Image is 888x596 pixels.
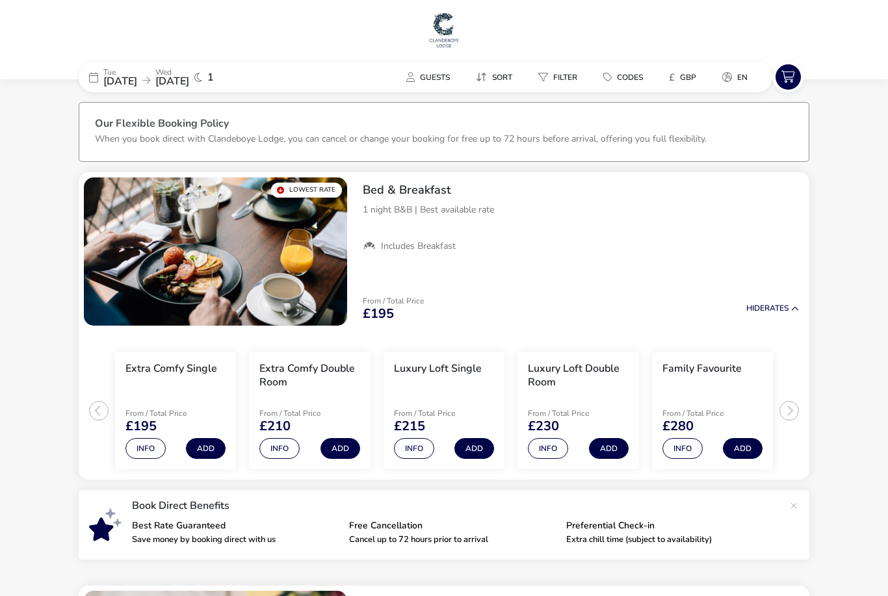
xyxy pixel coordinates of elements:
[377,346,511,475] swiper-slide: 3 / 5
[132,536,339,544] p: Save money by booking direct with us
[589,438,629,459] button: Add
[394,362,482,376] h3: Luxury Loft Single
[680,72,696,83] span: GBP
[528,438,568,459] button: Info
[186,438,226,459] button: Add
[207,72,214,83] span: 1
[528,68,588,86] button: Filter
[746,304,799,313] button: HideRates
[349,536,556,544] p: Cancel up to 72 hours prior to arrival
[746,303,764,313] span: Hide
[363,297,424,305] p: From / Total Price
[155,74,189,88] span: [DATE]
[465,68,528,86] naf-pibe-menu-bar-item: Sort
[259,438,300,459] button: Info
[566,521,773,530] p: Preferential Check-in
[125,420,157,433] span: £195
[593,68,659,86] naf-pibe-menu-bar-item: Codes
[528,68,593,86] naf-pibe-menu-bar-item: Filter
[712,68,763,86] naf-pibe-menu-bar-item: en
[465,68,523,86] button: Sort
[454,438,494,459] button: Add
[320,438,360,459] button: Add
[396,68,460,86] button: Guests
[95,118,793,132] h3: Our Flexible Booking Policy
[553,72,577,83] span: Filter
[352,172,809,263] div: Bed & Breakfast1 night B&B | Best available rateIncludes Breakfast
[662,409,755,417] p: From / Total Price
[363,203,799,216] p: 1 night B&B | Best available rate
[737,72,748,83] span: en
[125,438,166,459] button: Info
[396,68,465,86] naf-pibe-menu-bar-item: Guests
[259,362,359,389] h3: Extra Comfy Double Room
[349,521,556,530] p: Free Cancellation
[125,409,218,417] p: From / Total Price
[528,420,559,433] span: £230
[646,346,779,475] swiper-slide: 5 / 5
[394,420,425,433] span: £215
[109,346,242,475] swiper-slide: 1 / 5
[712,68,758,86] button: en
[242,346,376,475] swiper-slide: 2 / 5
[132,521,339,530] p: Best Rate Guaranteed
[659,68,712,86] naf-pibe-menu-bar-item: £GBP
[662,362,742,376] h3: Family Favourite
[617,72,643,83] span: Codes
[381,240,456,252] span: Includes Breakfast
[125,362,217,376] h3: Extra Comfy Single
[103,68,137,76] p: Tue
[394,409,486,417] p: From / Total Price
[593,68,653,86] button: Codes
[723,438,763,459] button: Add
[566,536,773,544] p: Extra chill time (subject to availability)
[84,177,347,326] swiper-slide: 1 / 1
[259,409,352,417] p: From / Total Price
[492,72,512,83] span: Sort
[662,420,694,433] span: £280
[271,183,342,198] div: Lowest Rate
[394,438,434,459] button: Info
[79,62,274,92] div: Tue[DATE]Wed[DATE]1
[420,72,450,83] span: Guests
[659,68,707,86] button: £GBP
[669,71,675,84] i: £
[511,346,645,475] swiper-slide: 4 / 5
[363,183,799,198] h2: Bed & Breakfast
[132,500,783,511] p: Book Direct Benefits
[428,10,460,49] img: Main Website
[528,362,628,389] h3: Luxury Loft Double Room
[95,133,707,145] p: When you book direct with Clandeboye Lodge, you can cancel or change your booking for free up to ...
[528,409,620,417] p: From / Total Price
[155,68,189,76] p: Wed
[662,438,703,459] button: Info
[103,74,137,88] span: [DATE]
[363,307,394,320] span: £195
[259,420,291,433] span: £210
